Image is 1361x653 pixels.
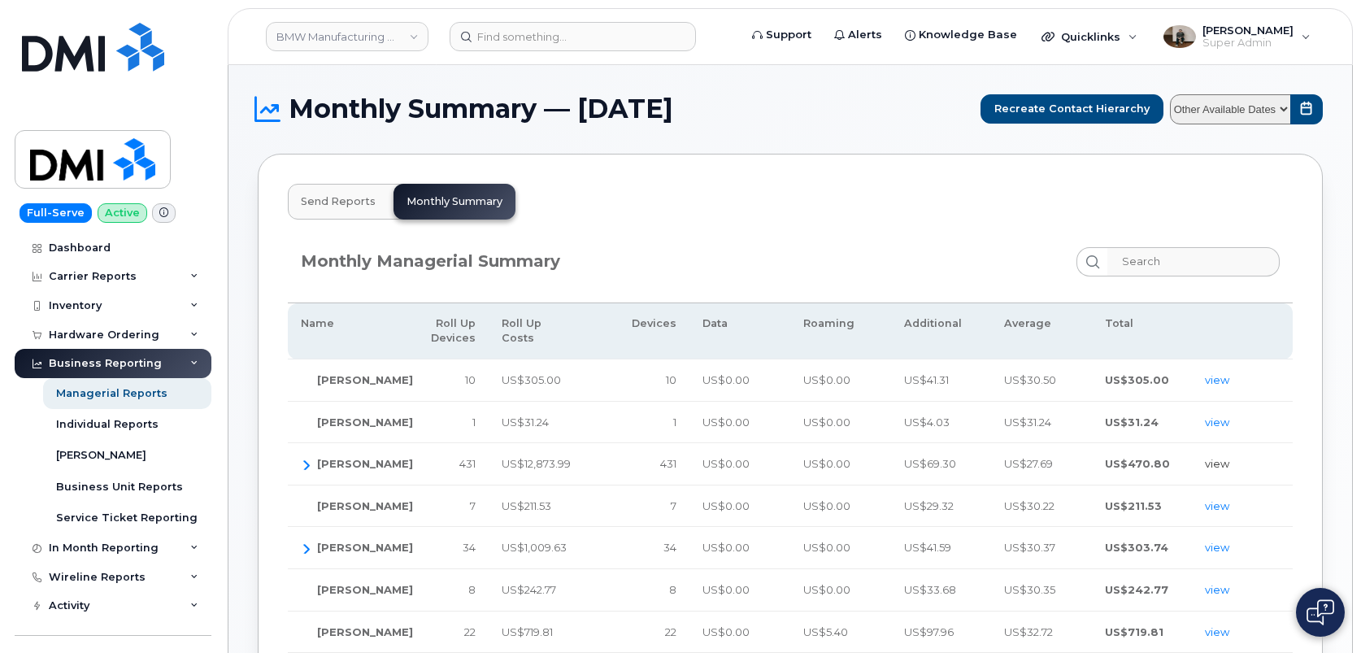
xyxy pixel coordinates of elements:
[1205,457,1229,470] a: view
[702,416,750,429] span: US$0.00
[904,499,954,512] span: US$29.32
[702,373,750,386] span: US$0.00
[289,185,388,219] a: Send Reports
[803,373,850,386] span: US$0.00
[502,317,541,344] span: Roll Up Costs
[502,583,556,596] span: US$242.77
[470,499,476,512] span: 7
[994,101,1150,116] span: Recreate Contact Hierarchy
[904,416,950,429] span: US$4.03
[1004,541,1055,554] span: US$30.37
[702,317,728,329] span: Data
[702,541,750,554] span: US$0.00
[1105,456,1180,472] li: US$470.80
[1004,416,1051,429] span: US$31.24
[803,583,850,596] span: US$0.00
[1004,317,1051,329] span: Average
[317,457,413,470] span: [PERSON_NAME]
[803,457,850,470] span: US$0.00
[1004,625,1053,638] span: US$32.72
[1105,372,1180,388] li: US$305.00
[665,625,676,638] span: 22
[301,250,560,273] div: Monthly Managerial Summary
[702,583,750,596] span: US$0.00
[502,416,549,429] span: US$31.24
[431,317,476,344] span: Roll Up Devices
[1004,457,1053,470] span: US$27.69
[702,457,750,470] span: US$0.00
[981,94,1163,124] button: Recreate Contact Hierarchy
[317,583,413,596] span: [PERSON_NAME]
[702,499,750,512] span: US$0.00
[904,457,956,470] span: US$69.30
[394,185,515,219] a: Monthly Summary
[1205,625,1229,638] a: view
[465,373,476,386] span: 10
[904,625,954,638] span: US$97.96
[904,373,949,386] span: US$41.31
[502,541,567,554] span: US$1,009.63
[1105,582,1180,598] li: US$242.77
[1205,373,1229,386] a: view
[472,416,476,429] span: 1
[803,499,850,512] span: US$0.00
[666,373,676,386] span: 10
[702,625,750,638] span: US$0.00
[1107,247,1280,276] input: Search
[803,541,850,554] span: US$0.00
[1205,499,1229,512] a: view
[502,625,553,638] span: US$719.81
[317,416,413,429] span: [PERSON_NAME]
[301,195,376,208] span: Send Reports
[669,583,676,596] span: 8
[464,625,476,638] span: 22
[289,97,673,121] span: Monthly Summary — [DATE]
[1004,499,1054,512] span: US$30.22
[317,373,413,386] span: [PERSON_NAME]
[1307,599,1334,625] img: Open chat
[1105,540,1180,555] li: US$303.74
[468,583,476,596] span: 8
[803,416,850,429] span: US$0.00
[1105,317,1133,329] span: Total
[671,499,676,512] span: 7
[317,499,413,512] span: [PERSON_NAME]
[803,317,854,329] span: Roaming
[1004,373,1056,386] span: US$30.50
[317,541,413,554] span: [PERSON_NAME]
[317,625,413,638] span: [PERSON_NAME]
[663,541,676,554] span: 34
[1205,541,1229,554] a: view
[502,457,571,470] span: US$12,873.99
[1205,416,1229,429] a: view
[502,373,561,386] span: US$305.00
[1105,625,1180,640] li: US$719.81
[673,416,676,429] span: 1
[1004,583,1055,596] span: US$30.35
[459,457,476,470] span: 431
[904,583,956,596] span: US$33.68
[803,625,848,638] span: US$5.40
[502,499,551,512] span: US$211.53
[904,541,951,554] span: US$41.59
[1205,583,1229,596] a: view
[904,317,962,329] span: Additional
[632,317,676,329] span: Devices
[301,317,334,329] span: Name
[463,541,476,554] span: 34
[660,457,676,470] span: 431
[1105,415,1180,430] li: US$31.24
[1105,498,1180,514] li: US$211.53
